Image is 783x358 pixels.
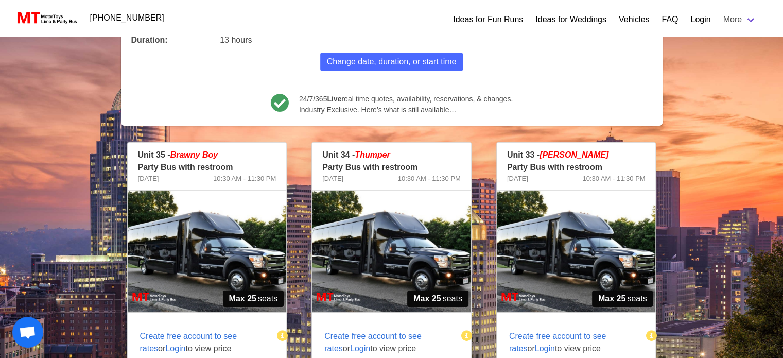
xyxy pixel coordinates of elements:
[131,36,168,44] b: Duration:
[223,291,284,307] span: seats
[165,344,185,353] span: Login
[138,174,159,184] span: [DATE]
[324,332,422,353] span: Create free account to see rates
[497,191,656,312] img: 33%2001.jpg
[535,13,606,26] a: Ideas for Weddings
[598,293,625,305] strong: Max 25
[662,13,678,26] a: FAQ
[355,150,390,159] em: Thumper
[138,149,276,161] p: Unit 35 -
[540,150,608,159] em: [PERSON_NAME]
[507,149,646,161] p: Unit 33 -
[690,13,710,26] a: Login
[535,344,555,353] span: Login
[592,291,653,307] span: seats
[507,161,646,174] p: Party Bus with restroom
[582,174,645,184] span: 10:30 AM - 11:30 PM
[214,28,391,46] div: 13 hours
[619,13,650,26] a: Vehicles
[322,161,461,174] p: Party Bus with restroom
[312,191,471,312] img: 34%2001.jpg
[128,191,287,312] img: 35%2001.jpg
[322,149,461,161] p: Unit 34 -
[12,317,43,348] div: Open chat
[299,105,513,115] span: Industry Exclusive. Here’s what is still available…
[327,95,341,103] b: Live
[509,332,606,353] span: Create free account to see rates
[507,174,528,184] span: [DATE]
[320,53,463,71] button: Change date, duration, or start time
[453,13,523,26] a: Ideas for Fun Runs
[299,94,513,105] span: 24/7/365 real time quotes, availability, reservations, & changes.
[84,8,170,28] a: [PHONE_NUMBER]
[213,174,276,184] span: 10:30 AM - 11:30 PM
[140,332,237,353] span: Create free account to see rates
[398,174,461,184] span: 10:30 AM - 11:30 PM
[413,293,441,305] strong: Max 25
[14,11,78,25] img: MotorToys Logo
[138,161,276,174] p: Party Bus with restroom
[229,293,256,305] strong: Max 25
[170,150,218,159] em: Brawny Boy
[717,9,762,30] a: More
[327,56,457,68] span: Change date, duration, or start time
[350,344,370,353] span: Login
[322,174,343,184] span: [DATE]
[407,291,468,307] span: seats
